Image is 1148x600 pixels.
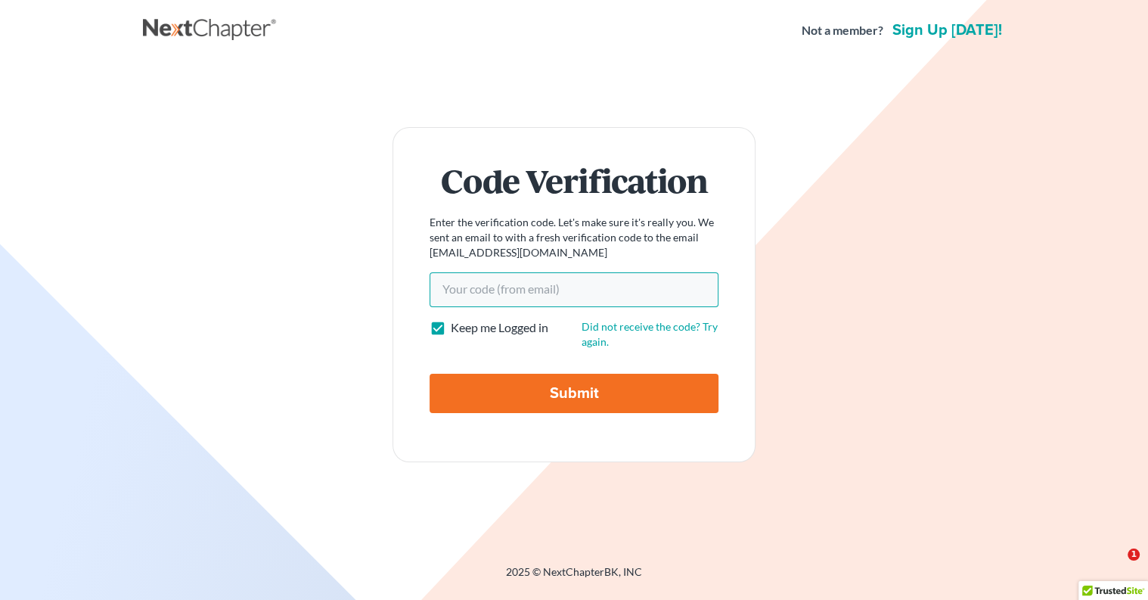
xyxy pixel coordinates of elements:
p: Enter the verification code. Let's make sure it's really you. We sent an email to with a fresh ve... [430,215,718,260]
input: Submit [430,374,718,413]
div: 2025 © NextChapterBK, INC [143,564,1005,592]
a: Did not receive the code? Try again. [582,320,718,348]
strong: Not a member? [802,22,883,39]
span: 1 [1128,549,1140,561]
iframe: Intercom live chat [1097,549,1133,585]
a: Sign up [DATE]! [889,23,1005,38]
input: Your code (from email) [430,272,718,307]
h1: Code Verification [430,164,718,197]
label: Keep me Logged in [451,319,548,337]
